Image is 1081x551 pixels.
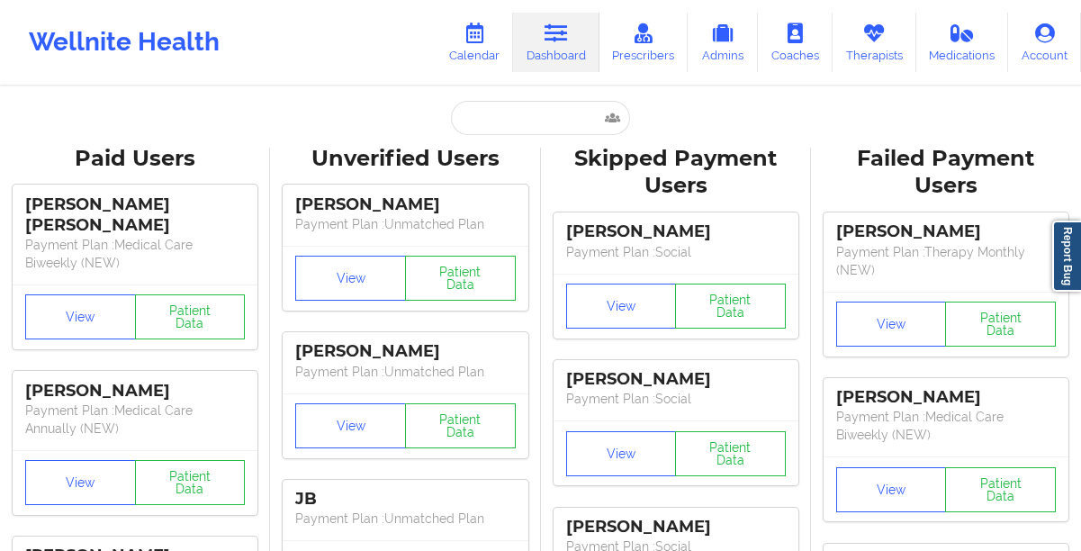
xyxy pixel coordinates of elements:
[945,302,1056,347] button: Patient Data
[405,256,516,301] button: Patient Data
[836,221,1056,242] div: [PERSON_NAME]
[675,431,786,476] button: Patient Data
[25,402,245,438] p: Payment Plan : Medical Care Annually (NEW)
[566,221,786,242] div: [PERSON_NAME]
[135,460,246,505] button: Patient Data
[758,13,833,72] a: Coaches
[25,460,136,505] button: View
[295,341,515,362] div: [PERSON_NAME]
[916,13,1009,72] a: Medications
[295,403,406,448] button: View
[836,387,1056,408] div: [PERSON_NAME]
[283,145,527,173] div: Unverified Users
[295,489,515,510] div: JB
[436,13,513,72] a: Calendar
[13,145,257,173] div: Paid Users
[295,194,515,215] div: [PERSON_NAME]
[566,390,786,408] p: Payment Plan : Social
[1008,13,1081,72] a: Account
[836,302,947,347] button: View
[1052,221,1081,292] a: Report Bug
[688,13,758,72] a: Admins
[675,284,786,329] button: Patient Data
[513,13,599,72] a: Dashboard
[566,369,786,390] div: [PERSON_NAME]
[25,381,245,402] div: [PERSON_NAME]
[836,467,947,512] button: View
[554,145,798,201] div: Skipped Payment Users
[295,256,406,301] button: View
[566,243,786,261] p: Payment Plan : Social
[836,243,1056,279] p: Payment Plan : Therapy Monthly (NEW)
[25,236,245,272] p: Payment Plan : Medical Care Biweekly (NEW)
[295,363,515,381] p: Payment Plan : Unmatched Plan
[566,431,677,476] button: View
[945,467,1056,512] button: Patient Data
[566,517,786,537] div: [PERSON_NAME]
[25,194,245,236] div: [PERSON_NAME] [PERSON_NAME]
[566,284,677,329] button: View
[836,408,1056,444] p: Payment Plan : Medical Care Biweekly (NEW)
[25,294,136,339] button: View
[824,145,1068,201] div: Failed Payment Users
[295,510,515,528] p: Payment Plan : Unmatched Plan
[135,294,246,339] button: Patient Data
[599,13,689,72] a: Prescribers
[833,13,916,72] a: Therapists
[405,403,516,448] button: Patient Data
[295,215,515,233] p: Payment Plan : Unmatched Plan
